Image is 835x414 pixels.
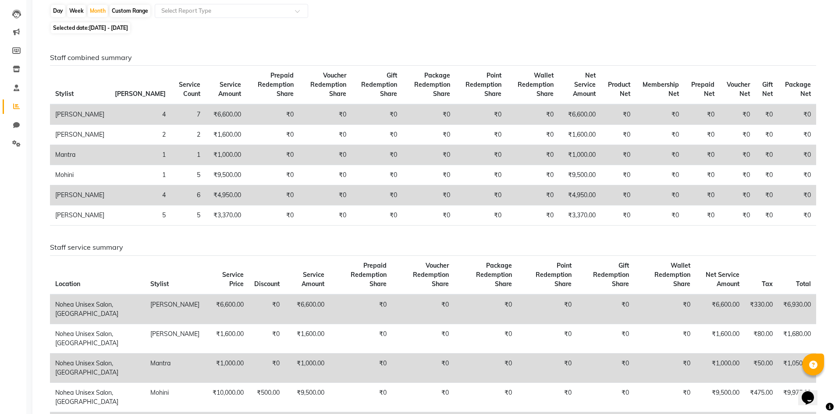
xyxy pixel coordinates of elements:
span: Stylist [150,280,169,288]
span: Voucher Redemption Share [310,71,346,98]
td: ₹9,500.00 [696,382,745,412]
td: [PERSON_NAME] [50,185,110,205]
td: 5 [171,165,206,185]
td: ₹0 [352,165,402,185]
span: Service Count [179,81,200,98]
td: ₹0 [507,145,559,165]
div: Day [51,5,65,17]
td: ₹0 [507,125,559,145]
td: ₹0 [755,125,778,145]
td: ₹6,600.00 [285,294,330,324]
td: ₹0 [454,382,517,412]
span: Gift Redemption Share [361,71,397,98]
td: ₹0 [455,205,507,226]
td: Mantra [145,353,205,382]
td: Nohea Unisex Salon, [GEOGRAPHIC_DATA] [50,382,145,412]
td: ₹4,950.00 [559,185,601,205]
td: ₹0 [507,185,559,205]
td: ₹0 [330,382,392,412]
td: ₹0 [517,382,576,412]
td: ₹0 [636,205,684,226]
td: ₹0 [755,165,778,185]
td: Mohini [145,382,205,412]
td: ₹0 [634,382,695,412]
span: Membership Net [643,81,679,98]
td: 4 [110,104,171,125]
td: ₹0 [299,125,352,145]
td: ₹0 [454,324,517,353]
td: ₹0 [455,185,507,205]
td: ₹0 [684,205,720,226]
span: Prepaid Redemption Share [351,262,387,288]
td: 4 [110,185,171,205]
td: ₹0 [755,185,778,205]
td: ₹0 [246,145,299,165]
td: ₹0 [507,104,559,125]
span: Selected date: [51,22,130,33]
span: Package Net [785,81,811,98]
td: ₹0 [455,104,507,125]
td: 1 [110,145,171,165]
td: ₹0 [634,294,695,324]
td: Nohea Unisex Salon, [GEOGRAPHIC_DATA] [50,353,145,382]
td: 5 [110,205,171,226]
td: ₹0 [299,104,352,125]
td: ₹10,000.00 [205,382,249,412]
td: ₹0 [402,185,455,205]
td: ₹0 [601,104,636,125]
span: Wallet Redemption Share [518,71,554,98]
td: ₹0 [507,165,559,185]
td: ₹0 [720,125,755,145]
td: ₹6,600.00 [559,104,601,125]
td: ₹0 [636,165,684,185]
td: [PERSON_NAME] [145,294,205,324]
td: ₹6,600.00 [696,294,745,324]
td: 5 [171,205,206,226]
td: ₹1,000.00 [205,353,249,382]
div: Custom Range [110,5,150,17]
td: ₹0 [299,205,352,226]
td: ₹0 [778,125,816,145]
td: ₹0 [778,165,816,185]
h6: Staff service summary [50,243,816,251]
td: ₹0 [634,353,695,382]
td: ₹0 [299,145,352,165]
td: ₹0 [249,294,285,324]
td: ₹3,370.00 [206,205,246,226]
span: Net Service Amount [573,71,596,98]
td: ₹0 [755,205,778,226]
span: Location [55,280,80,288]
td: ₹0 [352,145,402,165]
td: ₹0 [601,145,636,165]
td: 2 [110,125,171,145]
span: Prepaid Redemption Share [258,71,294,98]
span: Package Redemption Share [414,71,450,98]
span: Point Redemption Share [536,262,572,288]
td: [PERSON_NAME] [50,205,110,226]
td: [PERSON_NAME] [50,125,110,145]
td: ₹0 [249,353,285,382]
span: Tax [762,280,773,288]
span: Wallet Redemption Share [654,262,690,288]
td: 1 [171,145,206,165]
td: ₹0 [392,294,454,324]
td: [PERSON_NAME] [50,104,110,125]
span: Service Price [222,271,244,288]
span: Service Amount [218,81,241,98]
span: Product Net [608,81,630,98]
td: ₹0 [601,205,636,226]
span: Prepaid Net [691,81,714,98]
td: ₹0 [601,125,636,145]
td: 7 [171,104,206,125]
span: Stylist [55,90,74,98]
td: ₹0 [634,324,695,353]
td: ₹0 [720,165,755,185]
td: ₹0 [246,205,299,226]
td: ₹0 [577,324,635,353]
td: ₹0 [778,205,816,226]
td: ₹1,600.00 [206,125,246,145]
td: ₹0 [636,185,684,205]
td: ₹1,600.00 [285,324,330,353]
td: ₹0 [778,185,816,205]
iframe: chat widget [798,379,826,405]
